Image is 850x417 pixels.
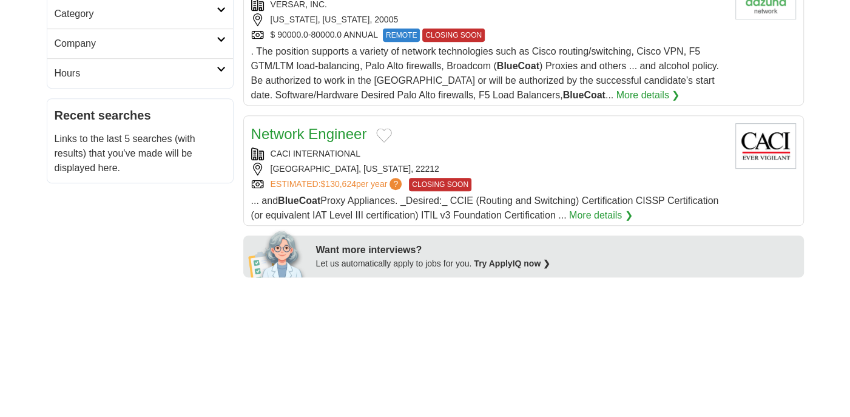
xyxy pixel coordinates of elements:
[55,106,226,124] h2: Recent searches
[497,61,539,71] strong: BlueCoat
[271,178,405,191] a: ESTIMATED:$130,624per year?
[47,58,233,88] a: Hours
[474,259,550,268] a: Try ApplyIQ now ❯
[563,90,605,100] strong: BlueCoat
[409,178,471,191] span: CLOSING SOON
[316,243,797,257] div: Want more interviews?
[616,88,680,103] a: More details ❯
[251,13,726,26] div: [US_STATE], [US_STATE], 20005
[251,126,367,142] a: Network Engineer
[383,29,420,42] span: REMOTE
[320,179,356,189] span: $130,624
[55,66,217,81] h2: Hours
[316,257,797,270] div: Let us automatically apply to jobs for you.
[278,195,320,206] strong: BlueCoat
[376,128,392,143] button: Add to favorite jobs
[55,7,217,21] h2: Category
[47,29,233,58] a: Company
[251,163,726,175] div: [GEOGRAPHIC_DATA], [US_STATE], 22212
[248,229,307,277] img: apply-iq-scientist.png
[55,132,226,175] p: Links to the last 5 searches (with results) that you've made will be displayed here.
[390,178,402,190] span: ?
[55,36,217,51] h2: Company
[251,195,719,220] span: ... and Proxy Appliances. _Desired:_ CCIE (Routing and Switching) Certification CISSP Certificati...
[251,46,719,100] span: . The position supports a variety of network technologies such as Cisco routing/switching, Cisco ...
[251,29,726,42] div: $ 90000.0-80000.0 ANNUAL
[271,149,360,158] a: CACI INTERNATIONAL
[569,208,633,223] a: More details ❯
[422,29,485,42] span: CLOSING SOON
[735,123,796,169] img: CACI International logo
